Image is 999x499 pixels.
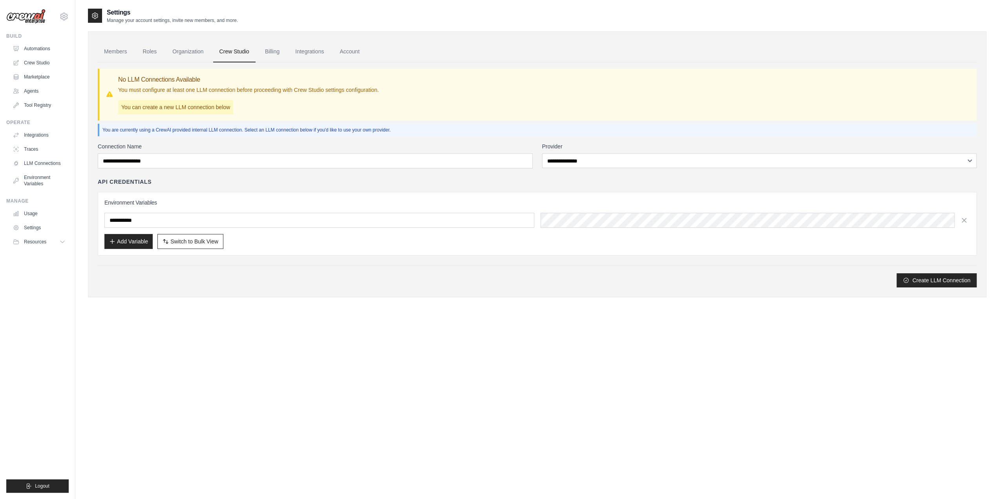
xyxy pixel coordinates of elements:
[9,157,69,170] a: LLM Connections
[24,239,46,245] span: Resources
[98,41,133,62] a: Members
[9,85,69,97] a: Agents
[118,100,233,114] p: You can create a new LLM connection below
[9,99,69,111] a: Tool Registry
[170,238,218,245] span: Switch to Bulk View
[6,33,69,39] div: Build
[6,9,46,24] img: Logo
[9,129,69,141] a: Integrations
[98,143,533,150] label: Connection Name
[35,483,49,489] span: Logout
[213,41,256,62] a: Crew Studio
[289,41,330,62] a: Integrations
[9,171,69,190] a: Environment Variables
[136,41,163,62] a: Roles
[157,234,223,249] button: Switch to Bulk View
[118,86,379,94] p: You must configure at least one LLM connection before proceeding with Crew Studio settings config...
[897,273,977,287] button: Create LLM Connection
[9,143,69,155] a: Traces
[259,41,286,62] a: Billing
[118,75,379,84] h3: No LLM Connections Available
[6,479,69,493] button: Logout
[6,198,69,204] div: Manage
[166,41,210,62] a: Organization
[9,57,69,69] a: Crew Studio
[104,234,153,249] button: Add Variable
[960,461,999,499] div: Chat-Widget
[9,42,69,55] a: Automations
[9,221,69,234] a: Settings
[9,236,69,248] button: Resources
[333,41,366,62] a: Account
[960,461,999,499] iframe: Chat Widget
[102,127,973,133] p: You are currently using a CrewAI provided internal LLM connection. Select an LLM connection below...
[6,119,69,126] div: Operate
[107,8,238,17] h2: Settings
[98,178,152,186] h4: API Credentials
[542,143,977,150] label: Provider
[9,71,69,83] a: Marketplace
[104,199,970,207] h3: Environment Variables
[107,17,238,24] p: Manage your account settings, invite new members, and more.
[9,207,69,220] a: Usage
